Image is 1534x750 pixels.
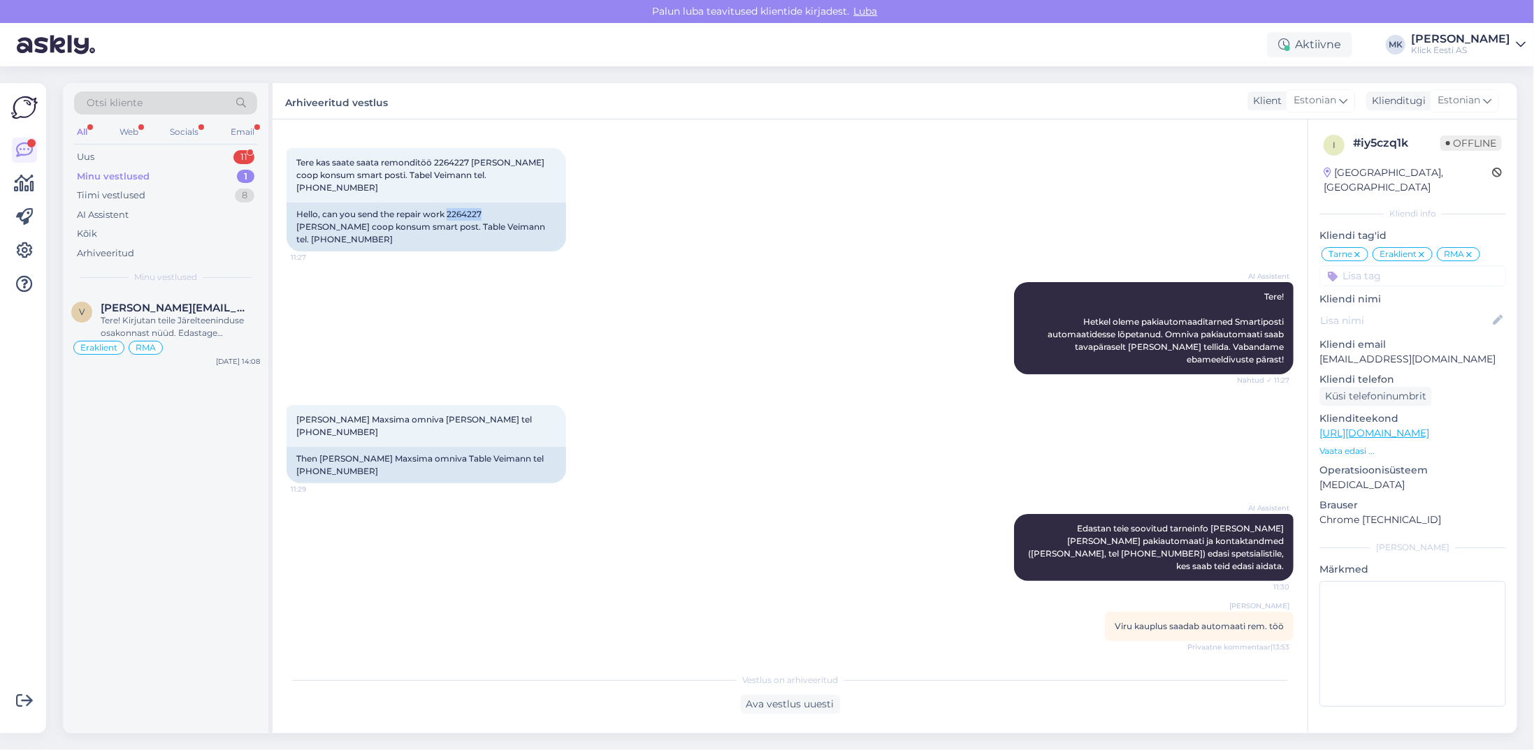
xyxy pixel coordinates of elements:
[287,447,566,483] div: Then [PERSON_NAME] Maxsima omniva Table Veimann tel [PHONE_NUMBER]
[1028,523,1286,571] span: Edastan teie soovitud tarneinfo [PERSON_NAME] [PERSON_NAME] pakiautomaati ja kontaktandmed ([PERS...
[1386,35,1405,54] div: MK
[1438,93,1480,108] span: Estonian
[77,247,134,260] div: Arhiveeritud
[1319,513,1506,527] p: Chrome [TECHNICAL_ID]
[1319,228,1506,243] p: Kliendi tag'id
[1267,32,1352,57] div: Aktiivne
[1294,93,1336,108] span: Estonian
[1319,387,1432,406] div: Küsi telefoninumbrit
[216,356,260,367] div: [DATE] 14:08
[1247,94,1282,108] div: Klient
[237,170,254,184] div: 1
[1319,352,1506,367] p: [EMAIL_ADDRESS][DOMAIN_NAME]
[134,271,197,284] span: Minu vestlused
[742,674,838,686] span: Vestlus on arhiveeritud
[1353,135,1440,152] div: # iy5czq1k
[1324,166,1492,195] div: [GEOGRAPHIC_DATA], [GEOGRAPHIC_DATA]
[296,157,547,193] span: Tere kas saate saata remonditöö 2264227 [PERSON_NAME] coop konsum smart posti. Tabel Veimann tel....
[1440,135,1502,151] span: Offline
[228,123,257,141] div: Email
[117,123,141,141] div: Web
[741,695,840,714] div: Ava vestlus uuesti
[287,203,566,251] div: Hello, can you send the repair work 2264227 [PERSON_NAME] coop konsum smart post. Table Veimann t...
[1319,337,1506,352] p: Kliendi email
[101,302,246,314] span: valeri.karo.vk@gmail.com
[11,94,38,121] img: Askly Logo
[167,123,201,141] div: Socials
[1319,478,1506,492] p: [MEDICAL_DATA]
[1319,498,1506,513] p: Brauser
[1380,250,1417,258] span: Eraklient
[850,5,882,17] span: Luba
[1229,601,1289,611] span: [PERSON_NAME]
[291,252,343,263] span: 11:27
[1237,503,1289,513] span: AI Assistent
[1319,292,1506,307] p: Kliendi nimi
[1187,642,1289,652] span: Privaatne kommentaar | 13:53
[1319,411,1506,426] p: Klienditeekond
[296,414,534,437] span: [PERSON_NAME] Maxsima omniva [PERSON_NAME] tel [PHONE_NUMBER]
[285,91,388,110] label: Arhiveeritud vestlus
[235,189,254,203] div: 8
[1319,463,1506,478] p: Operatsioonisüsteem
[1237,375,1289,385] span: Nähtud ✓ 11:27
[1319,427,1429,439] a: [URL][DOMAIN_NAME]
[74,123,90,141] div: All
[1237,271,1289,281] span: AI Assistent
[79,307,85,317] span: v
[1319,562,1506,577] p: Märkmed
[233,150,254,164] div: 11
[1319,372,1506,387] p: Kliendi telefon
[77,189,145,203] div: Tiimi vestlused
[1411,34,1510,45] div: [PERSON_NAME]
[1329,250,1352,258] span: Tarne
[291,484,343,494] span: 11:29
[136,344,156,352] span: RMA
[1320,313,1490,328] input: Lisa nimi
[101,314,260,339] div: Tere! Kirjutan teile Järelteeninduse osakonnast nüüd. Edastage [PERSON_NAME] remonditöö number, t...
[1319,541,1506,554] div: [PERSON_NAME]
[77,208,129,222] div: AI Assistent
[1319,445,1506,457] p: Vaata edasi ...
[1411,45,1510,56] div: Klick Eesti AS
[1115,621,1284,631] span: Viru kauplus saadab automaati rem. töö
[87,96,143,110] span: Otsi kliente
[1411,34,1526,56] a: [PERSON_NAME]Klick Eesti AS
[77,170,150,184] div: Minu vestlused
[1319,265,1506,286] input: Lisa tag
[80,344,117,352] span: Eraklient
[1444,250,1464,258] span: RMA
[1333,140,1336,150] span: i
[77,150,94,164] div: Uus
[1366,94,1426,108] div: Klienditugi
[1237,582,1289,592] span: 11:30
[77,227,97,241] div: Kõik
[1319,207,1506,220] div: Kliendi info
